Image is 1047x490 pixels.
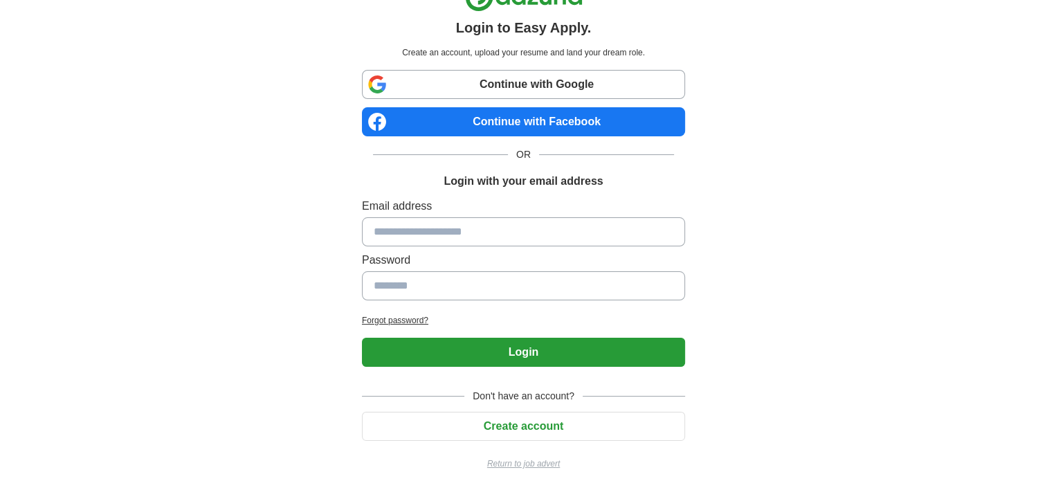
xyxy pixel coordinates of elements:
a: Create account [362,420,685,432]
label: Email address [362,198,685,215]
a: Continue with Facebook [362,107,685,136]
label: Password [362,252,685,269]
a: Continue with Google [362,70,685,99]
span: Don't have an account? [464,389,583,403]
a: Return to job advert [362,457,685,470]
h1: Login with your email address [444,173,603,190]
button: Create account [362,412,685,441]
a: Forgot password? [362,314,685,327]
span: OR [508,147,539,162]
h1: Login to Easy Apply. [456,17,592,38]
button: Login [362,338,685,367]
p: Create an account, upload your resume and land your dream role. [365,46,682,59]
